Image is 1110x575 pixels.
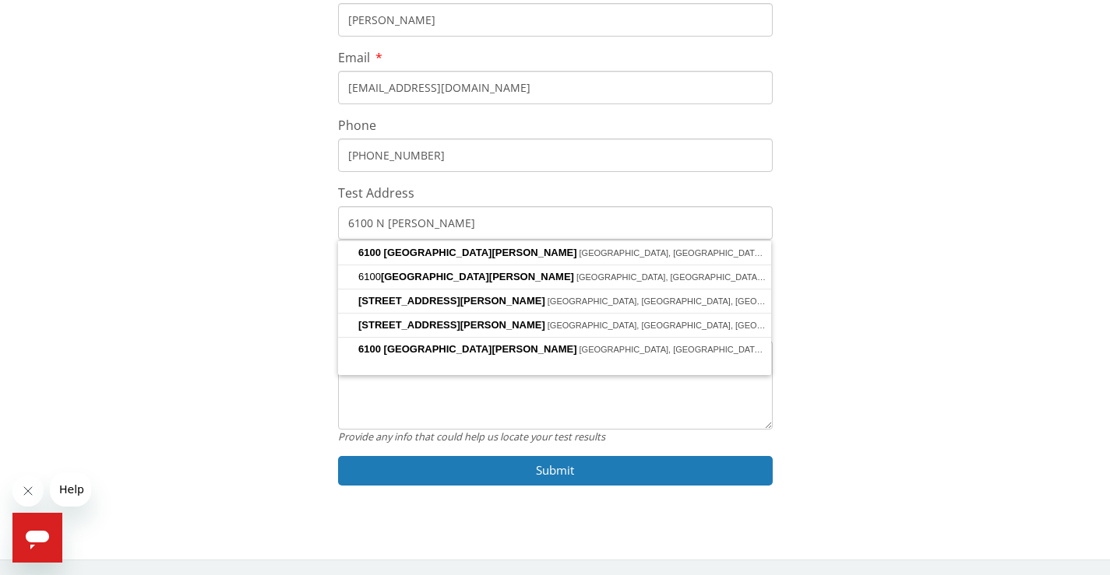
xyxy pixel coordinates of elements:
[338,429,773,444] div: Provide any info that could help us locate your test results
[548,296,825,306] span: [GEOGRAPHIC_DATA], [GEOGRAPHIC_DATA], [GEOGRAPHIC_DATA]
[50,472,91,507] iframe: Message from company
[12,475,44,507] iframe: Close message
[338,184,414,202] span: Test Address
[358,343,381,355] span: 6100
[548,321,825,330] span: [GEOGRAPHIC_DATA], [GEOGRAPHIC_DATA], [GEOGRAPHIC_DATA]
[358,247,381,258] span: 6100
[358,295,545,307] span: [STREET_ADDRESS][PERSON_NAME]
[384,247,577,258] span: [GEOGRAPHIC_DATA][PERSON_NAME]
[358,319,545,331] span: [STREET_ADDRESS][PERSON_NAME]
[338,456,773,485] button: Submit
[576,272,854,282] span: [GEOGRAPHIC_DATA], [GEOGRAPHIC_DATA], [GEOGRAPHIC_DATA]
[338,49,370,66] span: Email
[381,271,574,282] span: [GEOGRAPHIC_DATA][PERSON_NAME]
[12,513,62,563] iframe: Button to launch messaging window
[580,345,857,354] span: [GEOGRAPHIC_DATA], [GEOGRAPHIC_DATA], [GEOGRAPHIC_DATA]
[384,343,577,355] span: [GEOGRAPHIC_DATA][PERSON_NAME]
[580,248,857,258] span: [GEOGRAPHIC_DATA], [GEOGRAPHIC_DATA], [GEOGRAPHIC_DATA]
[358,271,576,282] span: 6100
[338,117,376,134] span: Phone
